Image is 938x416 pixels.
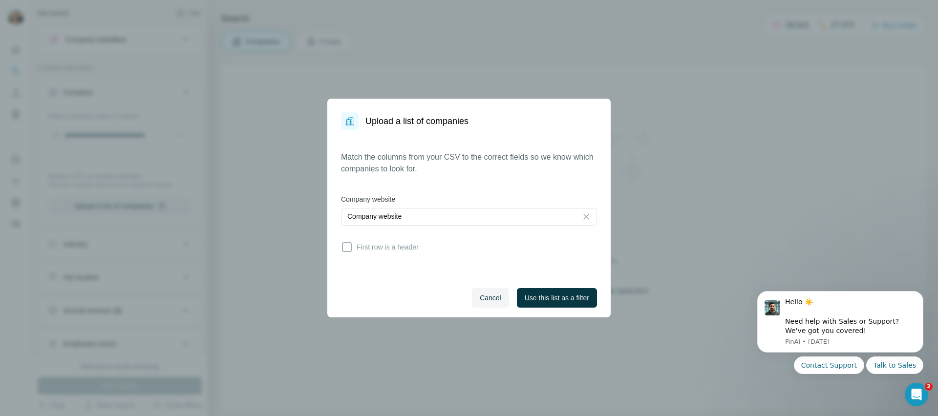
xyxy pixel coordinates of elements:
iframe: Intercom live chat [905,383,928,406]
span: 2 [925,383,933,391]
span: Use this list as a filter [525,293,589,303]
span: Cancel [480,293,501,303]
h1: Upload a list of companies [365,114,469,128]
span: First row is a header [353,242,419,252]
label: Company website [341,194,597,204]
p: Company website [347,211,402,221]
iframe: Intercom notifications message [743,282,938,380]
p: Match the columns from your CSV to the correct fields so we know which companies to look for. [341,151,597,175]
button: Cancel [472,288,509,308]
button: Use this list as a filter [517,288,597,308]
